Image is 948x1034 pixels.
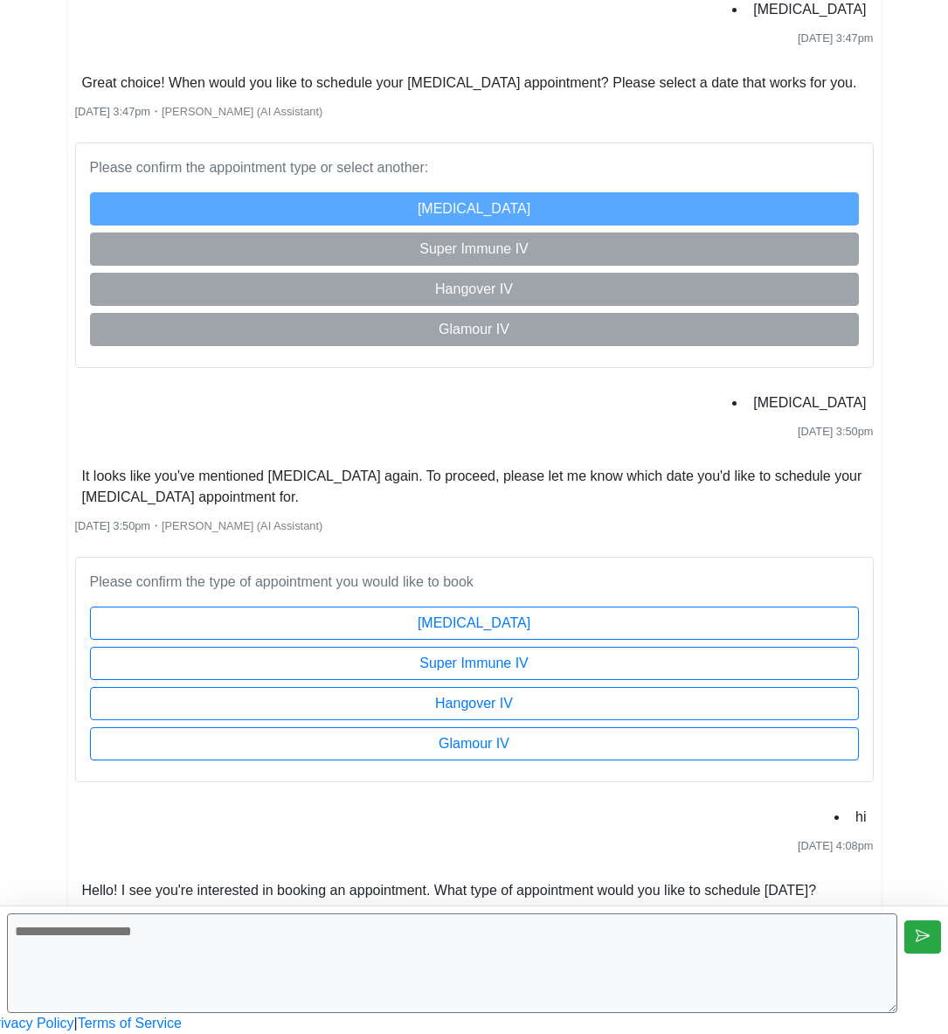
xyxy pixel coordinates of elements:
button: Super Immune IV [90,647,859,680]
span: [DATE] 3:47pm [75,105,151,118]
span: [DATE] 3:47pm [798,31,874,45]
small: ・ [75,105,323,118]
button: [MEDICAL_DATA] [90,607,859,640]
button: Glamour IV [90,727,859,760]
small: ・ [75,519,323,532]
p: Please confirm the appointment type or select another: [90,157,859,178]
span: [PERSON_NAME] (AI Assistant) [162,519,322,532]
li: It looks like you've mentioned [MEDICAL_DATA] again. To proceed, please let me know which date yo... [75,462,874,511]
li: Hello! I see you're interested in booking an appointment. What type of appointment would you like... [75,877,824,905]
span: [DATE] 3:50pm [798,425,874,438]
button: Hangover IV [90,687,859,720]
li: hi [848,803,873,831]
span: [DATE] 4:08pm [798,839,874,852]
li: [MEDICAL_DATA] [746,389,873,417]
button: Glamour IV [90,313,859,346]
span: [DATE] 3:50pm [75,519,151,532]
button: [MEDICAL_DATA] [90,192,859,226]
p: Please confirm the type of appointment you would like to book [90,572,859,593]
li: Great choice! When would you like to schedule your [MEDICAL_DATA] appointment? Please select a da... [75,69,864,97]
button: Super Immune IV [90,232,859,266]
button: Hangover IV [90,273,859,306]
span: [PERSON_NAME] (AI Assistant) [162,105,322,118]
